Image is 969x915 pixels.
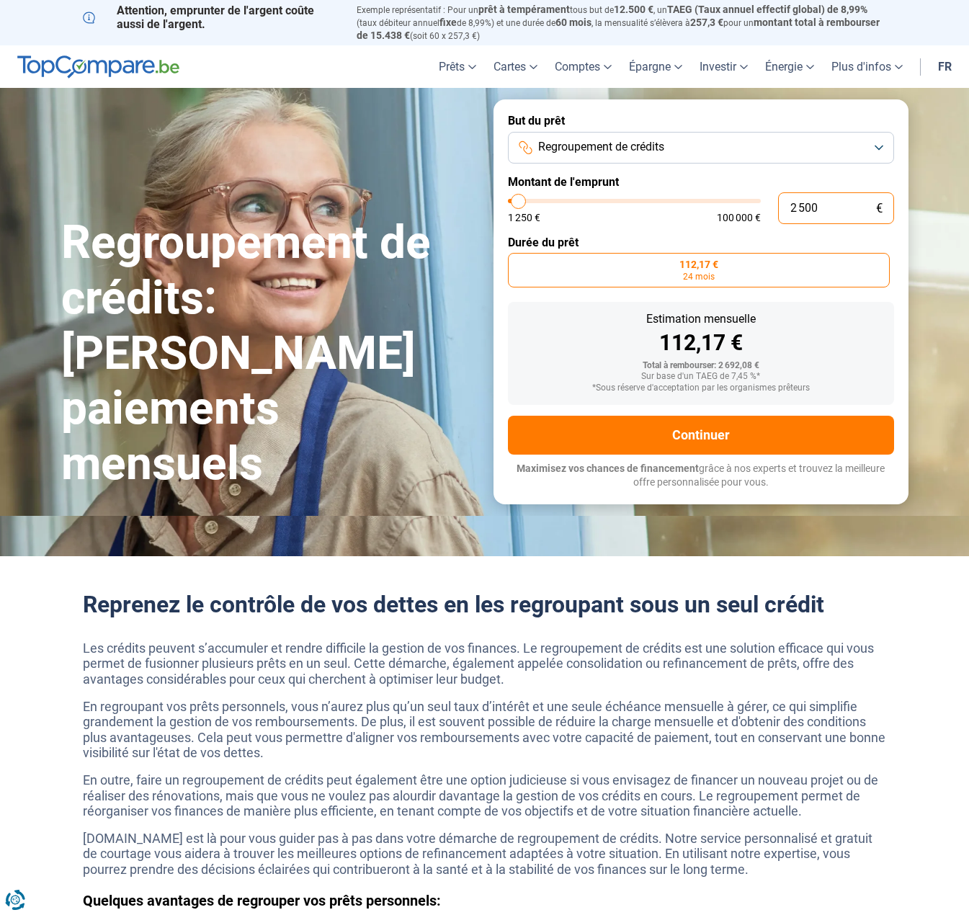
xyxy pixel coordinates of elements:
p: [DOMAIN_NAME] est là pour vous guider pas à pas dans votre démarche de regroupement de crédits. N... [83,831,887,878]
label: Durée du prêt [508,236,894,249]
span: montant total à rembourser de 15.438 € [357,17,880,41]
p: grâce à nos experts et trouvez la meilleure offre personnalisée pour vous. [508,462,894,490]
span: prêt à tempérament [478,4,570,15]
a: Épargne [620,45,691,88]
span: 112,17 € [679,259,718,269]
div: Total à rembourser: 2 692,08 € [519,361,883,371]
p: Les crédits peuvent s’accumuler et rendre difficile la gestion de vos finances. Le regroupement d... [83,640,887,687]
div: 112,17 € [519,332,883,354]
div: Estimation mensuelle [519,313,883,325]
a: Comptes [546,45,620,88]
a: Prêts [430,45,485,88]
span: 24 mois [683,272,715,281]
p: En outre, faire un regroupement de crédits peut également être une option judicieuse si vous envi... [83,772,887,819]
a: Énergie [756,45,823,88]
span: Maximisez vos chances de financement [517,463,699,474]
span: € [876,202,883,215]
a: Cartes [485,45,546,88]
a: fr [929,45,960,88]
a: Investir [691,45,756,88]
button: Regroupement de crédits [508,132,894,164]
label: Montant de l'emprunt [508,175,894,189]
span: 12.500 € [614,4,653,15]
h2: Reprenez le contrôle de vos dettes en les regroupant sous un seul crédit [83,591,887,618]
div: *Sous réserve d'acceptation par les organismes prêteurs [519,383,883,393]
p: Exemple représentatif : Pour un tous but de , un (taux débiteur annuel de 8,99%) et une durée de ... [357,4,887,42]
span: 257,3 € [690,17,723,28]
p: Attention, emprunter de l'argent coûte aussi de l'argent. [83,4,339,31]
span: Regroupement de crédits [538,139,664,155]
h3: Quelques avantages de regrouper vos prêts personnels: [83,892,887,909]
button: Continuer [508,416,894,455]
span: TAEG (Taux annuel effectif global) de 8,99% [667,4,867,15]
img: TopCompare [17,55,179,79]
h1: Regroupement de crédits: [PERSON_NAME] paiements mensuels [61,215,476,492]
span: 1 250 € [508,213,540,223]
span: 60 mois [555,17,591,28]
p: En regroupant vos prêts personnels, vous n’aurez plus qu’un seul taux d’intérêt et une seule éché... [83,699,887,761]
div: Sur base d'un TAEG de 7,45 %* [519,372,883,382]
span: fixe [439,17,457,28]
a: Plus d'infos [823,45,911,88]
span: 100 000 € [717,213,761,223]
label: But du prêt [508,114,894,128]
